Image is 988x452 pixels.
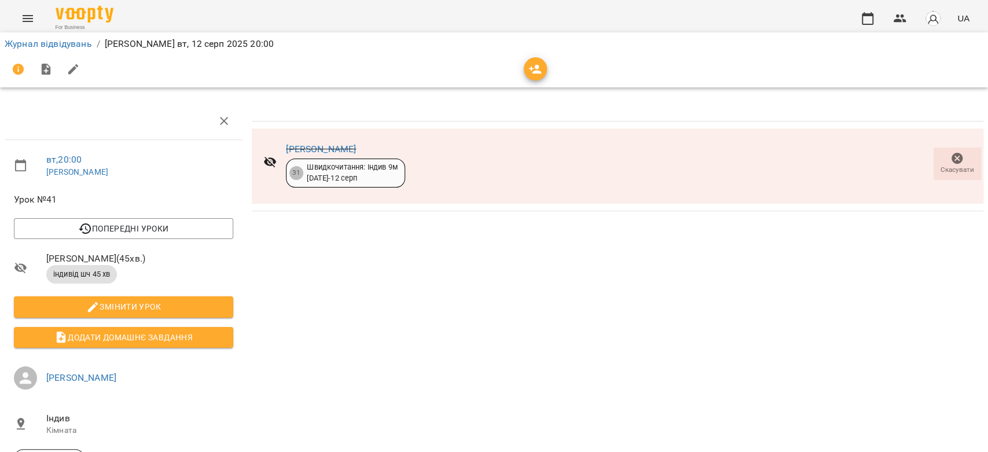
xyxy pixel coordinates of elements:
a: [PERSON_NAME] [286,144,356,155]
nav: breadcrumb [5,37,983,51]
button: Попередні уроки [14,218,233,239]
span: Індив [46,411,233,425]
button: Menu [14,5,42,32]
a: вт , 20:00 [46,154,82,165]
p: Кімната [46,425,233,436]
button: UA [953,8,974,29]
button: Скасувати [934,148,981,180]
span: For Business [56,24,113,31]
span: Змінити урок [23,300,224,314]
span: індивід шч 45 хв [46,269,117,280]
span: Скасувати [941,165,974,175]
p: [PERSON_NAME] вт, 12 серп 2025 20:00 [105,37,274,51]
span: Попередні уроки [23,222,224,236]
span: Додати домашнє завдання [23,330,224,344]
div: 31 [289,166,303,180]
button: Додати домашнє завдання [14,327,233,348]
div: Швидкочитання: Індив 9м [DATE] - 12 серп [307,162,397,183]
span: Урок №41 [14,193,233,207]
button: Змінити урок [14,296,233,317]
li: / [97,37,100,51]
img: avatar_s.png [925,10,941,27]
a: Журнал відвідувань [5,38,92,49]
img: Voopty Logo [56,6,113,23]
a: [PERSON_NAME] [46,167,108,177]
span: [PERSON_NAME] ( 45 хв. ) [46,252,233,266]
a: [PERSON_NAME] [46,372,116,383]
span: UA [957,12,969,24]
